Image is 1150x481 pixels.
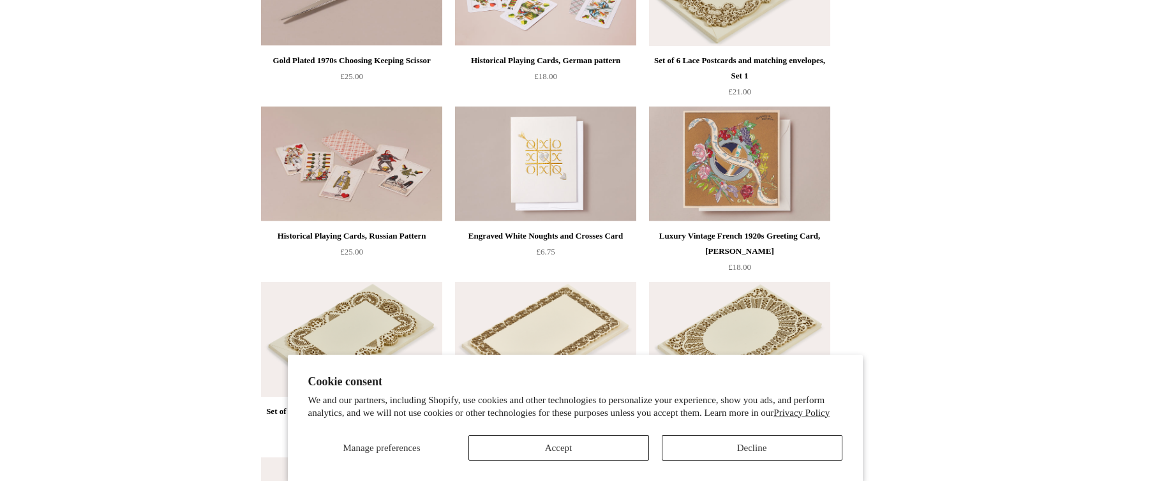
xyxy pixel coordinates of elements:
button: Accept [468,435,649,461]
a: Engraved White Noughts and Crosses Card £6.75 [455,228,636,281]
span: £6.75 [536,247,555,256]
div: Luxury Vintage French 1920s Greeting Card, [PERSON_NAME] [652,228,827,259]
span: £18.00 [728,262,751,272]
div: Historical Playing Cards, Russian Pattern [264,228,439,244]
div: Engraved White Noughts and Crosses Card [458,228,633,244]
div: Gold Plated 1970s Choosing Keeping Scissor [264,53,439,68]
span: Manage preferences [343,443,420,453]
img: Engraved White Noughts and Crosses Card [455,107,636,221]
img: Luxury Vintage French 1920s Greeting Card, Verlaine Poem [649,107,830,221]
img: Set of 6 Lace Postcards and matching envelopes, Set 8 [455,282,636,397]
img: Set of 6 Lace Postcards and matching envelopes, Set 4 [649,282,830,397]
a: Set of 6 Lace Postcards and matching envelopes, Set 2 £21.00 [261,404,442,456]
a: Gold Plated 1970s Choosing Keeping Scissor £25.00 [261,53,442,105]
a: Set of 6 Lace Postcards and matching envelopes, Set 4 Set of 6 Lace Postcards and matching envelo... [649,282,830,397]
a: Set of 6 Lace Postcards and matching envelopes, Set 8 Set of 6 Lace Postcards and matching envelo... [455,282,636,397]
span: £25.00 [340,247,363,256]
span: £21.00 [728,87,751,96]
span: £25.00 [340,71,363,81]
a: Luxury Vintage French 1920s Greeting Card, Verlaine Poem Luxury Vintage French 1920s Greeting Car... [649,107,830,221]
button: Manage preferences [308,435,456,461]
a: Historical Playing Cards, Russian Pattern £25.00 [261,228,442,281]
a: Privacy Policy [773,408,830,418]
p: We and our partners, including Shopify, use cookies and other technologies to personalize your ex... [308,394,842,419]
div: Set of 6 Lace Postcards and matching envelopes, Set 2 [264,404,439,434]
img: Set of 6 Lace Postcards and matching envelopes, Set 2 [261,282,442,397]
h2: Cookie consent [308,375,842,389]
a: Set of 6 Lace Postcards and matching envelopes, Set 1 £21.00 [649,53,830,105]
a: Historical Playing Cards, German pattern £18.00 [455,53,636,105]
div: Historical Playing Cards, German pattern [458,53,633,68]
a: Engraved White Noughts and Crosses Card Engraved White Noughts and Crosses Card [455,107,636,221]
span: £18.00 [534,71,557,81]
a: Set of 6 Lace Postcards and matching envelopes, Set 2 Set of 6 Lace Postcards and matching envelo... [261,282,442,397]
a: Historical Playing Cards, Russian Pattern Historical Playing Cards, Russian Pattern [261,107,442,221]
a: Luxury Vintage French 1920s Greeting Card, [PERSON_NAME] £18.00 [649,228,830,281]
div: Set of 6 Lace Postcards and matching envelopes, Set 1 [652,53,827,84]
img: Historical Playing Cards, Russian Pattern [261,107,442,221]
button: Decline [662,435,842,461]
